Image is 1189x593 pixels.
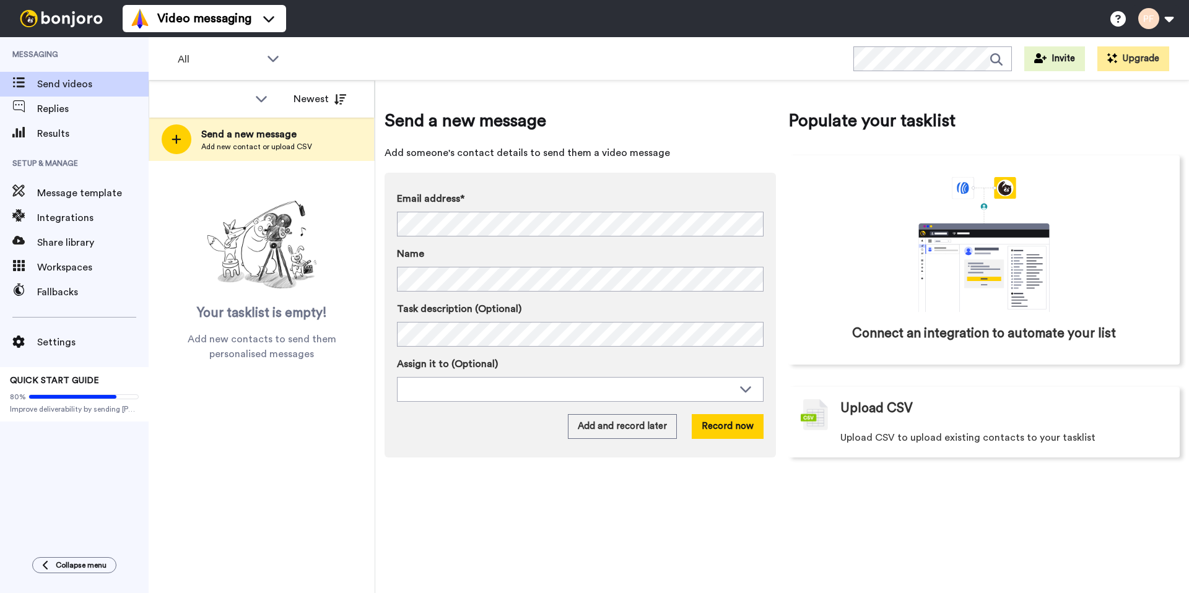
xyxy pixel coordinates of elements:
[201,142,312,152] span: Add new contact or upload CSV
[397,191,764,206] label: Email address*
[1097,46,1169,71] button: Upgrade
[37,126,149,141] span: Results
[840,399,913,418] span: Upload CSV
[178,52,261,67] span: All
[1024,46,1085,71] button: Invite
[130,9,150,28] img: vm-color.svg
[10,404,139,414] span: Improve deliverability by sending [PERSON_NAME]’s from your own email
[385,108,776,133] span: Send a new message
[197,304,327,322] span: Your tasklist is empty!
[692,414,764,439] button: Record now
[10,376,99,385] span: QUICK START GUIDE
[37,235,149,250] span: Share library
[157,10,251,27] span: Video messaging
[801,399,828,430] img: csv-grey.png
[397,246,424,261] span: Name
[201,127,312,142] span: Send a new message
[852,324,1116,343] span: Connect an integration to automate your list
[385,145,776,160] span: Add someone's contact details to send them a video message
[37,186,149,201] span: Message template
[840,430,1095,445] span: Upload CSV to upload existing contacts to your tasklist
[200,196,324,295] img: ready-set-action.png
[37,285,149,300] span: Fallbacks
[397,301,764,316] label: Task description (Optional)
[56,560,107,570] span: Collapse menu
[891,177,1077,312] div: animation
[37,210,149,225] span: Integrations
[284,87,355,111] button: Newest
[15,10,108,27] img: bj-logo-header-white.svg
[37,102,149,116] span: Replies
[10,392,26,402] span: 80%
[37,260,149,275] span: Workspaces
[32,557,116,573] button: Collapse menu
[568,414,677,439] button: Add and record later
[37,77,149,92] span: Send videos
[788,108,1180,133] span: Populate your tasklist
[397,357,764,371] label: Assign it to (Optional)
[37,335,149,350] span: Settings
[167,332,356,361] span: Add new contacts to send them personalised messages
